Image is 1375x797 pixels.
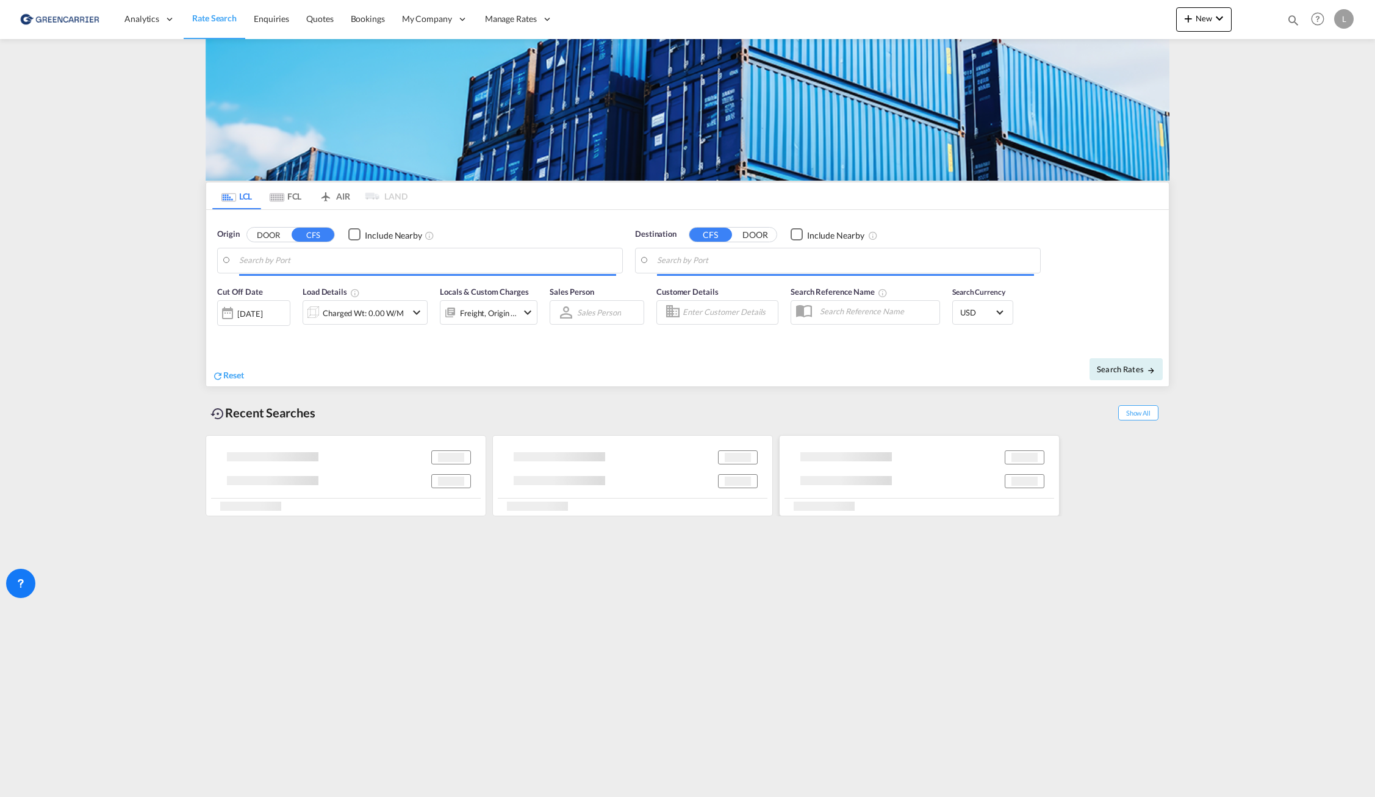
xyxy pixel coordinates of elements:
div: icon-refreshReset [212,369,244,383]
span: Destination [635,228,677,240]
span: Origin [217,228,239,240]
span: Bookings [351,13,385,24]
span: Search Reference Name [791,287,888,297]
span: Customer Details [656,287,718,297]
input: Search by Port [657,251,1034,270]
span: Rate Search [192,13,237,23]
md-tab-item: FCL [261,182,310,209]
button: CFS [292,228,334,242]
md-icon: icon-chevron-down [520,305,535,319]
input: Search by Port [239,251,616,270]
span: Locals & Custom Charges [440,287,529,297]
md-icon: icon-chevron-down [1212,11,1227,26]
span: Show All [1118,405,1158,420]
md-icon: icon-magnify [1287,13,1300,27]
div: [DATE] [217,300,290,325]
button: DOOR [734,228,777,242]
div: Freight Origin Destinationicon-chevron-down [440,300,537,324]
div: Origin DOOR CFS Checkbox No InkUnchecked: Ignores neighbouring ports when fetching rates.Checked ... [206,210,1169,386]
span: Search Currency [952,287,1005,297]
md-icon: Chargeable Weight [350,288,360,298]
md-icon: Unchecked: Ignores neighbouring ports when fetching rates.Checked : Includes neighbouring ports w... [425,230,434,240]
div: Charged Wt: 0.00 W/M [323,304,404,321]
span: Search Rates [1097,364,1155,374]
span: USD [960,307,994,318]
md-icon: icon-refresh [212,370,223,381]
span: New [1181,13,1227,23]
md-tab-item: AIR [310,182,359,209]
div: L [1334,9,1354,29]
img: e39c37208afe11efa9cb1d7a6ea7d6f5.png [18,5,101,33]
div: Help [1307,9,1334,31]
md-select: Select Currency: $ USDUnited States Dollar [959,303,1007,321]
md-select: Sales Person [576,303,622,321]
button: CFS [689,228,732,242]
button: DOOR [247,228,290,242]
span: Cut Off Date [217,287,263,297]
md-icon: icon-arrow-right [1147,366,1155,374]
div: Recent Searches [206,399,320,427]
span: Quotes [306,13,333,24]
md-icon: icon-airplane [318,189,333,198]
span: Load Details [303,287,360,297]
md-icon: icon-plus 400-fg [1181,11,1196,26]
div: Charged Wt: 0.00 W/Micon-chevron-down [303,300,428,325]
input: Enter Customer Details [683,303,774,321]
div: Include Nearby [365,229,422,241]
div: [DATE] [237,308,262,319]
span: Reset [223,370,244,380]
md-icon: icon-backup-restore [210,406,225,421]
span: Analytics [124,13,159,25]
md-icon: Your search will be saved by the below given name [878,288,888,298]
img: GreenCarrierFCL_LCL.png [206,39,1169,181]
md-checkbox: Checkbox No Ink [348,228,422,241]
md-checkbox: Checkbox No Ink [791,228,864,241]
md-icon: Unchecked: Ignores neighbouring ports when fetching rates.Checked : Includes neighbouring ports w... [868,230,878,240]
md-pagination-wrapper: Use the left and right arrow keys to navigate between tabs [212,182,407,209]
span: Sales Person [550,287,594,297]
div: icon-magnify [1287,13,1300,32]
span: Manage Rates [485,13,537,25]
span: My Company [402,13,452,25]
md-tab-item: LCL [212,182,261,209]
md-datepicker: Select [217,324,226,341]
div: Freight Origin Destination [460,304,517,321]
div: Include Nearby [807,229,864,241]
span: Enquiries [254,13,289,24]
md-icon: icon-chevron-down [409,305,424,320]
input: Search Reference Name [814,302,939,320]
button: icon-plus 400-fgNewicon-chevron-down [1176,7,1232,32]
button: Search Ratesicon-arrow-right [1090,358,1163,380]
span: Help [1307,9,1328,29]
